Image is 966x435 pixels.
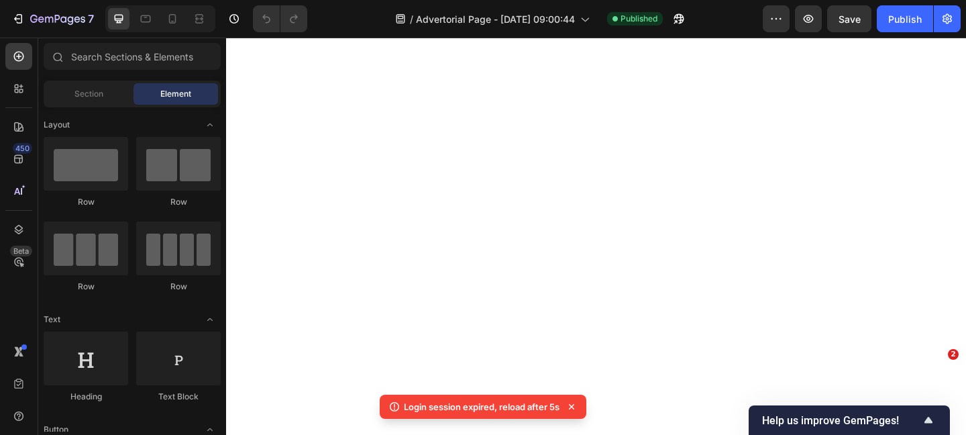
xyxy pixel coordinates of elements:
[253,5,307,32] div: Undo/Redo
[199,309,221,330] span: Toggle open
[74,88,103,100] span: Section
[44,196,128,208] div: Row
[160,88,191,100] span: Element
[621,13,657,25] span: Published
[948,349,959,360] span: 2
[13,143,32,154] div: 450
[226,38,966,435] iframe: Design area
[10,246,32,256] div: Beta
[44,313,60,326] span: Text
[44,119,70,131] span: Layout
[404,400,559,414] p: Login session expired, reload after 5s
[136,281,221,293] div: Row
[888,12,922,26] div: Publish
[410,12,413,26] span: /
[877,5,933,32] button: Publish
[839,13,861,25] span: Save
[136,391,221,403] div: Text Block
[762,414,920,427] span: Help us improve GemPages!
[88,11,94,27] p: 7
[44,391,128,403] div: Heading
[5,5,100,32] button: 7
[827,5,871,32] button: Save
[762,412,936,428] button: Show survey - Help us improve GemPages!
[44,281,128,293] div: Row
[199,114,221,136] span: Toggle open
[416,12,575,26] span: Advertorial Page - [DATE] 09:00:44
[920,369,953,401] iframe: Intercom live chat
[136,196,221,208] div: Row
[44,43,221,70] input: Search Sections & Elements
